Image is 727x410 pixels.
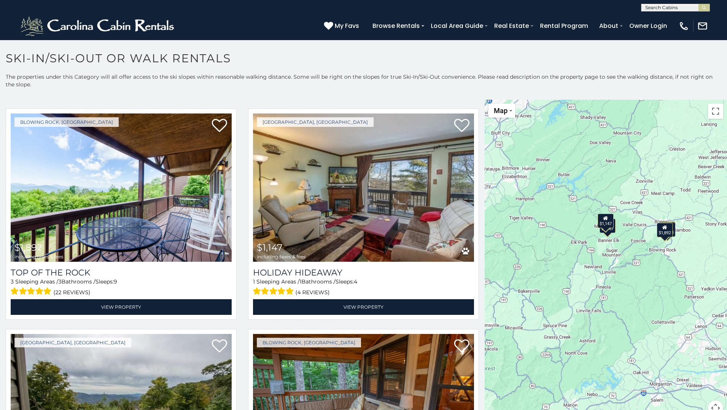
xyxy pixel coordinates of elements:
span: Map [494,107,508,115]
a: Rental Program [536,19,592,32]
a: [GEOGRAPHIC_DATA], [GEOGRAPHIC_DATA] [15,338,131,347]
a: Owner Login [625,19,671,32]
img: White-1-2.png [19,15,177,37]
a: About [595,19,622,32]
a: Add to favorites [212,118,227,134]
a: Real Estate [490,19,533,32]
div: $2,058 [660,222,676,237]
a: [GEOGRAPHIC_DATA], [GEOGRAPHIC_DATA] [257,117,374,127]
div: $1,892 [657,223,673,237]
span: $1,147 [257,242,282,253]
a: Add to favorites [454,118,469,134]
img: phone-regular-white.png [679,21,689,31]
span: 9 [114,278,117,285]
span: 3 [58,278,61,285]
span: including taxes & fees [257,254,306,259]
a: View Property [11,299,232,315]
div: $1,953 [660,222,676,236]
span: (4 reviews) [295,287,330,297]
a: Holiday Hideaway $1,147 including taxes & fees [253,113,474,262]
div: $1,147 [598,214,614,228]
div: Sleeping Areas / Bathrooms / Sleeps: [11,278,232,297]
span: 1 [300,278,301,285]
img: mail-regular-white.png [697,21,708,31]
span: including taxes & fees [15,254,63,259]
a: View Property [253,299,474,315]
button: Toggle fullscreen view [708,104,723,119]
a: Local Area Guide [427,19,487,32]
span: (22 reviews) [53,287,90,297]
button: Change map style [488,104,515,118]
span: 1 [253,278,255,285]
a: Add to favorites [454,339,469,355]
a: My Favs [324,21,361,31]
a: Top Of The Rock [11,267,232,278]
a: Browse Rentals [369,19,424,32]
img: Top Of The Rock [11,113,232,262]
a: Blowing Rock, [GEOGRAPHIC_DATA] [257,338,361,347]
a: Holiday Hideaway [253,267,474,278]
div: $2,067 [600,218,616,233]
span: 3 [11,278,14,285]
div: Sleeping Areas / Bathrooms / Sleeps: [253,278,474,297]
a: Blowing Rock, [GEOGRAPHIC_DATA] [15,117,119,127]
a: Add to favorites [212,339,227,355]
span: 4 [354,278,357,285]
img: Holiday Hideaway [253,113,474,262]
span: My Favs [335,21,359,31]
a: Top Of The Rock $1,892 including taxes & fees [11,113,232,262]
span: $1,892 [15,242,42,253]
